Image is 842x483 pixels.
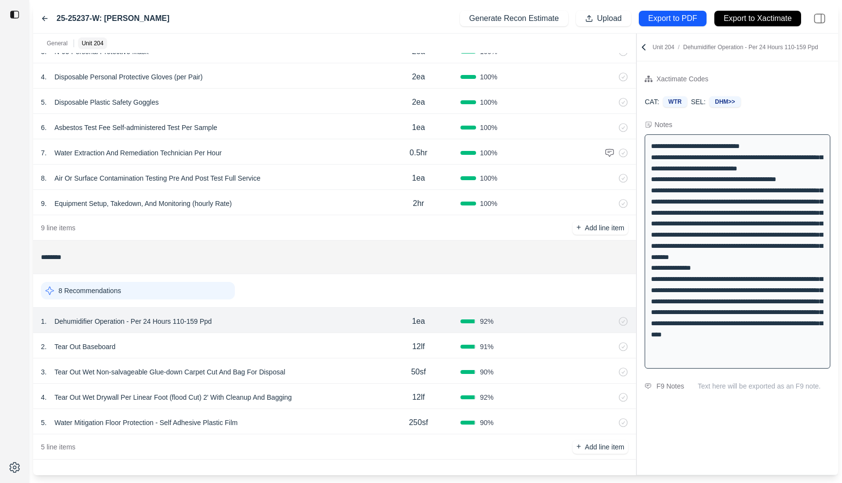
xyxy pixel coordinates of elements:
p: 250sf [409,417,428,428]
p: 9 line items [41,223,76,233]
p: 1ea [412,172,425,184]
p: Export to Xactimate [724,13,792,24]
p: Tear Out Baseboard [51,340,119,353]
span: 100 % [480,173,498,183]
img: toggle sidebar [10,10,19,19]
div: Xactimate Codes [656,73,708,85]
span: Dehumidifier Operation - Per 24 Hours 110-159 Ppd [683,44,818,51]
p: SEL: [691,97,706,107]
span: 91 % [480,342,494,352]
p: 1 . [41,316,47,326]
img: comment [645,383,651,389]
button: Generate Recon Estimate [460,11,568,26]
div: DHM>> [709,96,740,107]
p: 50sf [411,366,426,378]
p: Unit 204 [652,43,818,51]
p: 9 . [41,199,47,208]
span: 90 % [480,418,494,427]
p: 2ea [412,71,425,83]
div: Notes [654,120,672,130]
label: 25-25237-W: [PERSON_NAME] [57,13,170,24]
button: Export to Xactimate [714,11,801,26]
button: +Add line item [573,221,628,235]
p: Disposable Plastic Safety Goggles [51,95,163,109]
p: 2hr [413,198,424,209]
p: Asbestos Test Fee Self-administered Test Per Sample [51,121,221,134]
div: WTR [663,96,687,107]
div: F9 Notes [656,380,684,392]
span: / [674,44,683,51]
p: 6 . [41,123,47,132]
button: Upload [576,11,631,26]
p: 1ea [412,316,425,327]
p: Disposable Personal Protective Gloves (per Pair) [51,70,207,84]
p: Generate Recon Estimate [469,13,559,24]
span: 100 % [480,199,498,208]
p: 5 . [41,97,47,107]
p: 1ea [412,122,425,133]
button: +Add line item [573,440,628,454]
span: 90 % [480,367,494,377]
p: Air Or Surface Contamination Testing Pre And Post Test Full Service [51,171,265,185]
p: Equipment Setup, Takedown, And Monitoring (hourly Rate) [51,197,236,210]
p: Unit 204 [82,39,104,47]
p: 5 line items [41,442,76,452]
p: 4 . [41,392,47,402]
p: Add line item [585,442,624,452]
p: 2 . [41,342,47,352]
p: Upload [597,13,622,24]
p: 8 . [41,173,47,183]
button: Export to PDF [639,11,707,26]
p: General [47,39,68,47]
p: 8 Recommendations [58,286,121,296]
p: 12lf [412,341,425,353]
p: CAT: [645,97,659,107]
span: 92 % [480,392,494,402]
span: 100 % [480,123,498,132]
img: comment [605,148,614,158]
p: 0.5hr [410,147,427,159]
p: Water Extraction And Remediation Technician Per Hour [51,146,226,160]
p: 3 . [41,367,47,377]
span: 100 % [480,148,498,158]
p: Tear Out Wet Drywall Per Linear Foot (flood Cut) 2' With Cleanup And Bagging [51,390,296,404]
p: 2ea [412,96,425,108]
p: Water Mitigation Floor Protection - Self Adhesive Plastic Film [51,416,242,429]
p: Dehumidifier Operation - Per 24 Hours 110-159 Ppd [51,315,216,328]
span: 100 % [480,72,498,82]
p: Add line item [585,223,624,233]
p: Export to PDF [648,13,697,24]
span: 92 % [480,316,494,326]
p: Tear Out Wet Non-salvageable Glue-down Carpet Cut And Bag For Disposal [51,365,289,379]
span: 100 % [480,97,498,107]
p: 5 . [41,418,47,427]
img: right-panel.svg [809,8,830,29]
p: 7 . [41,148,47,158]
p: + [576,222,581,233]
p: + [576,441,581,452]
p: Text here will be exported as an F9 note. [698,381,830,391]
p: 12lf [412,391,425,403]
p: 4 . [41,72,47,82]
